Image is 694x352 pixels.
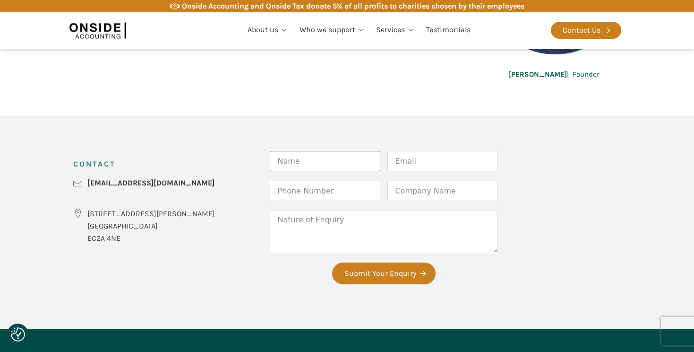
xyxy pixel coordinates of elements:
[270,181,380,201] input: Phone Number
[270,211,498,253] textarea: Nature of Enquiry
[387,181,498,201] input: Company Name
[11,327,25,342] img: Revisit consent button
[387,151,498,171] input: Email
[332,263,436,284] button: Submit Your Enquiry
[270,151,380,171] input: Name
[87,208,215,244] div: [STREET_ADDRESS][PERSON_NAME] [GEOGRAPHIC_DATA] EC2A 4NE
[509,70,567,79] b: [PERSON_NAME]
[69,19,126,41] img: Onside Accounting
[551,22,621,39] a: Contact Us
[11,327,25,342] button: Consent Preferences
[242,14,294,46] a: About us
[509,69,599,80] div: | Founder
[370,14,420,46] a: Services
[420,14,476,46] a: Testimonials
[73,151,116,177] h3: CONTACT
[87,177,214,189] a: [EMAIL_ADDRESS][DOMAIN_NAME]
[294,14,371,46] a: Who we support
[563,24,600,36] div: Contact Us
